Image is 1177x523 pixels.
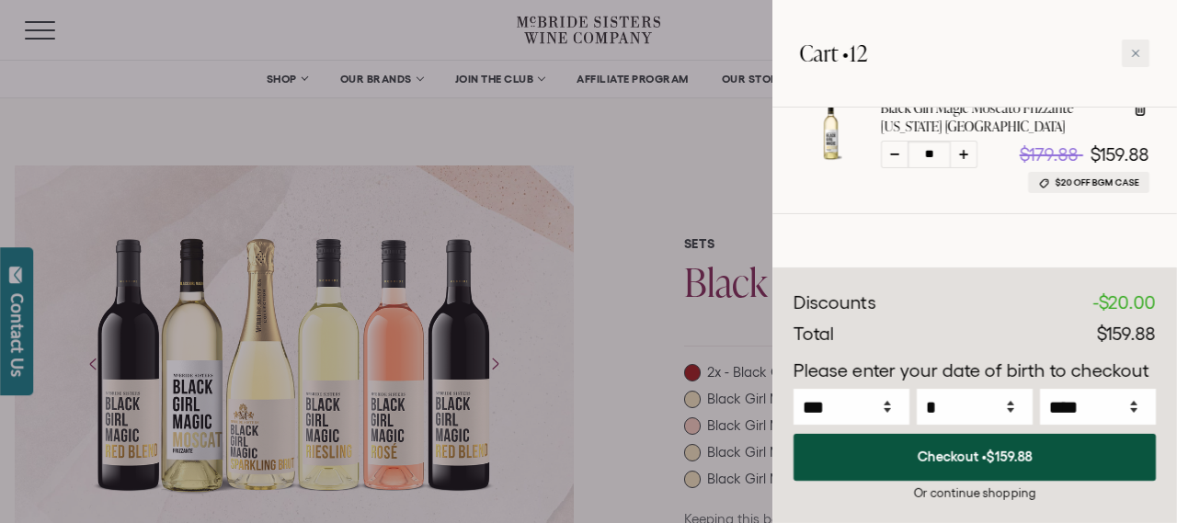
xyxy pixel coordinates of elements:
div: Total [794,321,834,348]
span: 12 [850,38,867,68]
a: Black Girl Magic Moscato Frizzanté California NV [800,145,863,165]
div: - [1093,290,1156,317]
a: Black Girl Magic Moscato Frizzanté [US_STATE] [GEOGRAPHIC_DATA] [881,99,1117,136]
div: Or continue shopping [794,484,1156,502]
span: $179.88 [1020,144,1079,165]
span: $20.00 [1099,292,1156,313]
span: $20 off BGM Case [1056,176,1139,189]
div: Discounts [794,290,875,317]
p: Please enter your date of birth to checkout [794,358,1156,385]
span: $159.88 [987,449,1033,464]
button: Checkout •$159.88 [794,434,1156,481]
h2: Cart • [800,28,867,79]
span: $159.88 [1091,144,1149,165]
span: $159.88 [1097,324,1156,344]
